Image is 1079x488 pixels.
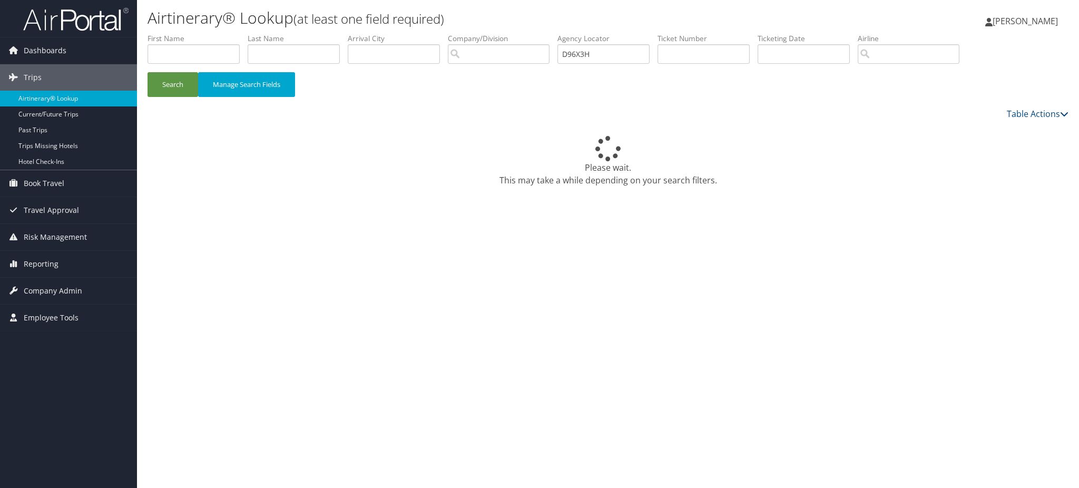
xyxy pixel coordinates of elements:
[148,33,248,44] label: First Name
[858,33,967,44] label: Airline
[24,170,64,197] span: Book Travel
[248,33,348,44] label: Last Name
[557,33,658,44] label: Agency Locator
[23,7,129,32] img: airportal-logo.png
[658,33,758,44] label: Ticket Number
[148,136,1068,187] div: Please wait. This may take a while depending on your search filters.
[24,64,42,91] span: Trips
[985,5,1068,37] a: [PERSON_NAME]
[24,305,79,331] span: Employee Tools
[758,33,858,44] label: Ticketing Date
[1007,108,1068,120] a: Table Actions
[24,278,82,304] span: Company Admin
[148,7,761,29] h1: Airtinerary® Lookup
[24,251,58,277] span: Reporting
[198,72,295,97] button: Manage Search Fields
[24,37,66,64] span: Dashboards
[24,224,87,250] span: Risk Management
[348,33,448,44] label: Arrival City
[993,15,1058,27] span: [PERSON_NAME]
[293,10,444,27] small: (at least one field required)
[24,197,79,223] span: Travel Approval
[148,72,198,97] button: Search
[448,33,557,44] label: Company/Division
